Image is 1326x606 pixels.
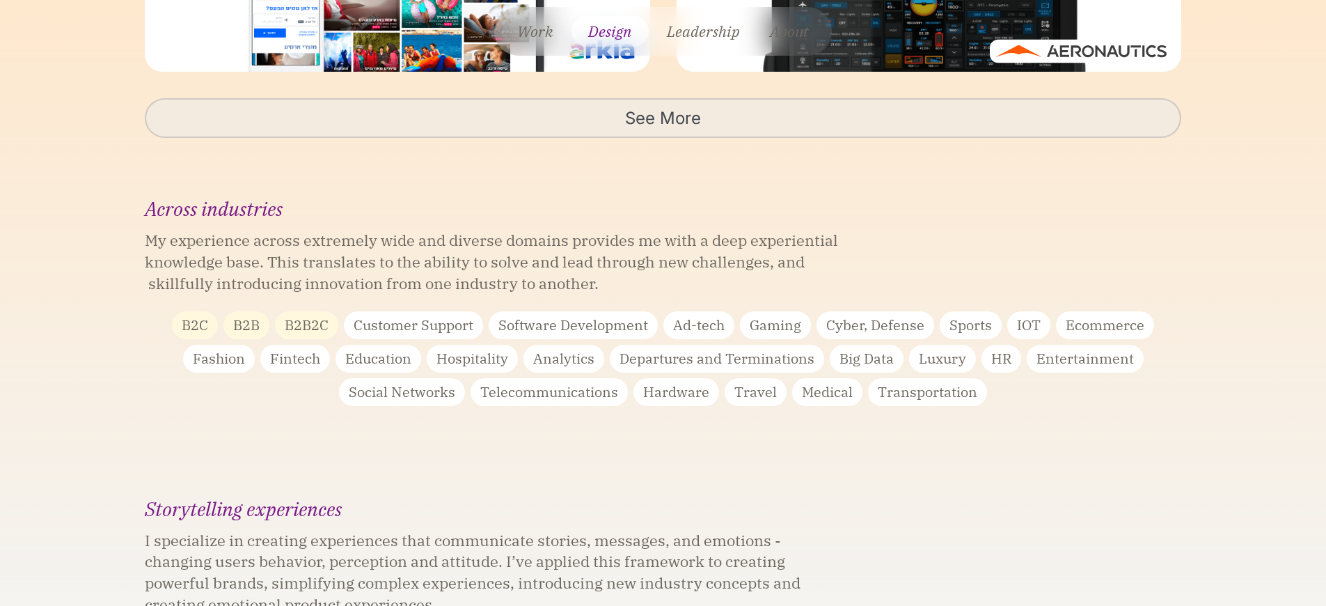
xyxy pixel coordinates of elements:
div: Transportation [878,382,977,402]
div: Sports [949,316,992,335]
a: About [757,16,821,47]
div: Education [345,349,411,368]
div: Gaming [750,316,801,335]
div: Software Development [498,316,648,335]
div: My experience across extremely wide and diverse domains provides me with a deep experiential know... [145,230,841,294]
div: Analytics [533,349,594,368]
div: Entertainment [1036,349,1134,368]
div: Cyber, Defense [826,316,924,335]
div: Departures and Terminations [619,349,814,368]
div: Storytelling experiences [145,499,1182,519]
div: IOT [1017,316,1041,335]
a: Leadership [654,16,752,47]
div: B2C [182,316,208,335]
div: Big Data [839,349,894,368]
a: Work [505,16,566,47]
div: Across industries [145,199,1182,219]
div: Medical [802,382,853,402]
div: Hardware [643,382,709,402]
div: Fintech [270,349,320,368]
div: Customer Support [354,316,473,335]
div: Ecommerce [1066,316,1144,335]
a: Design [571,16,649,47]
div: Fashion [193,349,245,368]
div: B2B [233,316,260,335]
div: Social Networks [349,382,455,402]
div: Telecommunications [480,382,618,402]
div: Hospitality [436,349,508,368]
div: Luxury [919,349,966,368]
div: HR [991,349,1011,368]
a: See More [145,98,1182,138]
div: Ad-tech [673,316,725,335]
div: Travel [734,382,777,402]
div: B2B2C [285,316,329,335]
